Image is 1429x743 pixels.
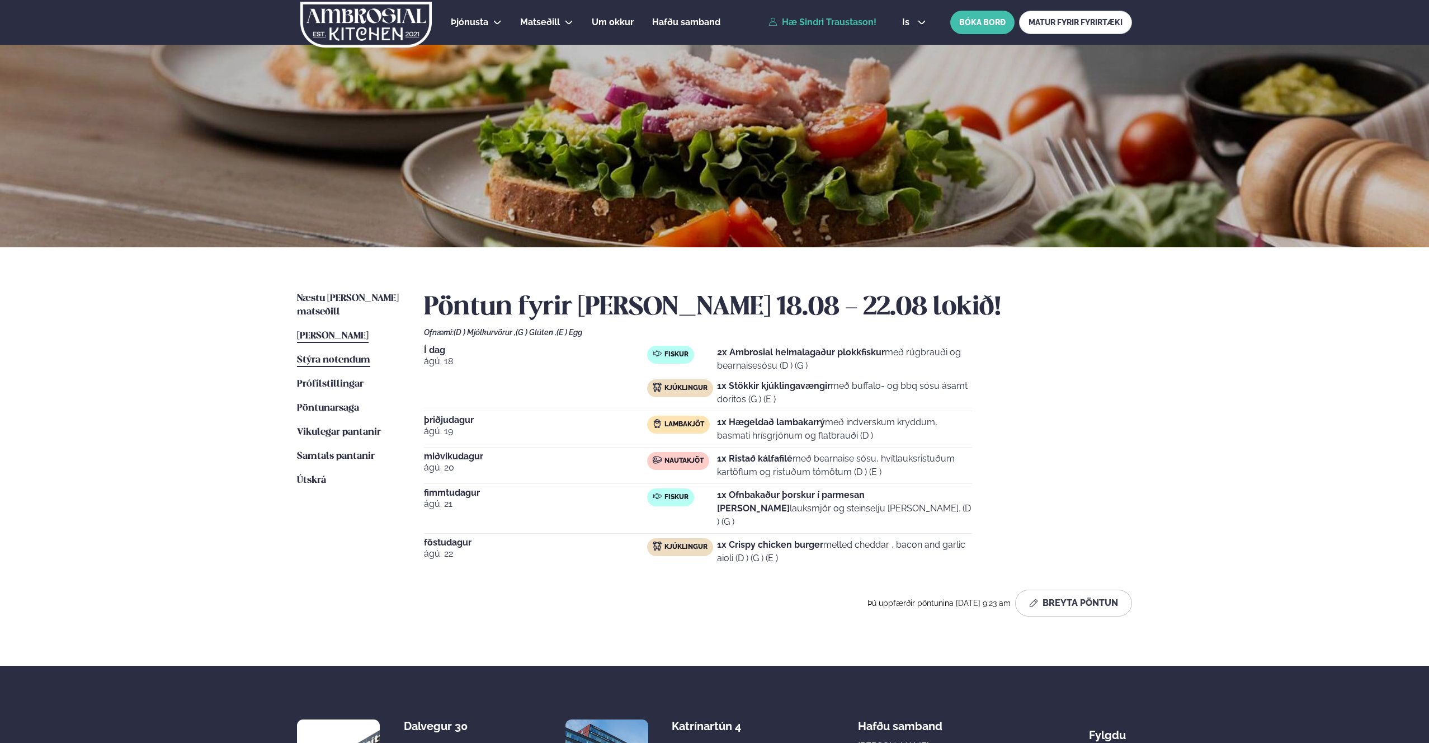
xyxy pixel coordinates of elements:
span: Stýra notendum [297,355,370,365]
p: melted cheddar , bacon and garlic aioli (D ) (G ) (E ) [717,538,972,565]
a: Næstu [PERSON_NAME] matseðill [297,292,402,319]
span: Nautakjöt [664,457,704,465]
a: Samtals pantanir [297,450,375,463]
img: chicken.svg [653,383,662,392]
button: is [893,18,935,27]
strong: 1x Ofnbakaður þorskur í parmesan [PERSON_NAME] [717,490,865,514]
span: Næstu [PERSON_NAME] matseðill [297,294,399,317]
strong: 2x Ambrosial heimalagaður plokkfiskur [717,347,885,358]
span: Matseðill [520,17,560,27]
span: þriðjudagur [424,416,647,425]
a: Hafðu samband [652,16,720,29]
div: Katrínartún 4 [672,720,761,733]
a: Pöntunarsaga [297,402,359,415]
span: ágú. 21 [424,497,647,511]
span: ágú. 19 [424,425,647,438]
span: Í dag [424,346,647,355]
img: fish.svg [653,349,662,358]
a: Prófílstillingar [297,378,364,391]
a: Matseðill [520,16,560,29]
a: Vikulegar pantanir [297,426,381,439]
p: lauksmjör og steinselju [PERSON_NAME]. (D ) (G ) [717,488,972,529]
button: BÓKA BORÐ [950,11,1015,34]
a: Stýra notendum [297,354,370,367]
span: Fiskur [664,350,688,359]
span: Fiskur [664,493,688,502]
span: (D ) Mjólkurvörur , [454,328,516,337]
span: Hafðu samband [858,711,942,733]
span: Pöntunarsaga [297,403,359,413]
span: Um okkur [592,17,634,27]
span: Prófílstillingar [297,379,364,389]
a: Um okkur [592,16,634,29]
span: Vikulegar pantanir [297,427,381,437]
span: (E ) Egg [556,328,582,337]
img: chicken.svg [653,542,662,551]
strong: 1x Hægeldað lambakarrý [717,417,825,427]
span: Lambakjöt [664,420,704,429]
a: Þjónusta [451,16,488,29]
p: með indverskum kryddum, basmati hrísgrjónum og flatbrauði (D ) [717,416,972,443]
span: Hafðu samband [652,17,720,27]
span: Samtals pantanir [297,452,375,461]
span: föstudagur [424,538,647,547]
span: miðvikudagur [424,452,647,461]
span: [PERSON_NAME] [297,331,369,341]
div: Dalvegur 30 [404,720,493,733]
span: ágú. 22 [424,547,647,561]
span: ágú. 18 [424,355,647,368]
span: (G ) Glúten , [516,328,556,337]
span: Kjúklingur [664,543,708,552]
div: Ofnæmi: [424,328,1132,337]
span: Kjúklingur [664,384,708,393]
h2: Pöntun fyrir [PERSON_NAME] 18.08 - 22.08 lokið! [424,292,1132,323]
strong: 1x Crispy chicken burger [717,539,823,550]
span: Þjónusta [451,17,488,27]
strong: 1x Ristað kálfafilé [717,453,793,464]
a: MATUR FYRIR FYRIRTÆKI [1019,11,1132,34]
button: Breyta Pöntun [1015,590,1132,617]
img: logo [299,2,433,48]
span: fimmtudagur [424,488,647,497]
img: Lamb.svg [653,419,662,428]
span: Útskrá [297,476,326,485]
p: með rúgbrauði og bearnaisesósu (D ) (G ) [717,346,972,373]
p: með buffalo- og bbq sósu ásamt doritos (G ) (E ) [717,379,972,406]
strong: 1x Stökkir kjúklingavængir [717,380,831,391]
p: með bearnaise sósu, hvítlauksristuðum kartöflum og ristuðum tómötum (D ) (E ) [717,452,972,479]
span: is [902,18,913,27]
a: Útskrá [297,474,326,487]
span: Þú uppfærðir pöntunina [DATE] 9:23 am [867,599,1011,608]
a: Hæ Sindri Traustason! [768,17,876,27]
a: [PERSON_NAME] [297,330,369,343]
img: fish.svg [653,492,662,501]
span: ágú. 20 [424,461,647,474]
img: beef.svg [653,455,662,464]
